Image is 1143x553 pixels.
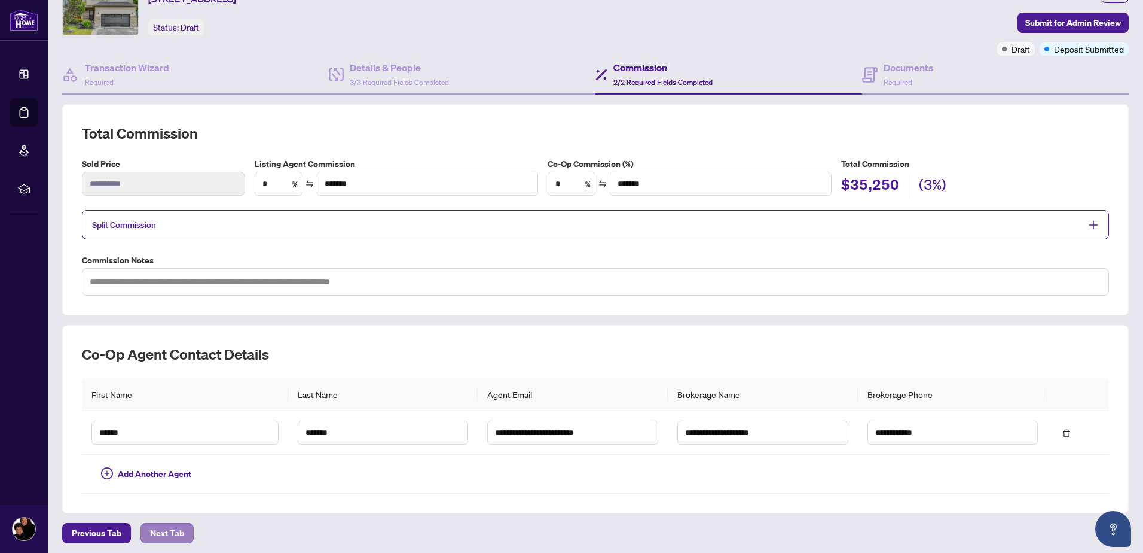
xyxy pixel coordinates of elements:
button: Submit for Admin Review [1017,13,1129,33]
button: Open asap [1095,511,1131,547]
h4: Documents [884,60,933,75]
span: Split Commission [92,220,156,230]
span: swap [598,180,607,188]
th: Brokerage Name [668,378,858,411]
span: 2/2 Required Fields Completed [613,78,713,87]
img: logo [10,9,38,31]
span: Required [85,78,114,87]
div: Status: [148,19,204,35]
th: First Name [82,378,288,411]
h4: Details & People [350,60,449,75]
span: Previous Tab [72,524,121,543]
h2: Total Commission [82,124,1109,143]
button: Next Tab [140,523,194,543]
span: plus [1088,220,1099,230]
h4: Commission [613,60,713,75]
div: Split Commission [82,210,1109,239]
img: Profile Icon [13,518,35,540]
span: swap [305,180,314,188]
span: Draft [181,22,199,33]
span: Next Tab [150,524,184,543]
span: 3/3 Required Fields Completed [350,78,449,87]
span: Submit for Admin Review [1025,13,1121,32]
label: Sold Price [82,157,245,171]
h5: Total Commission [841,157,1109,171]
h2: $35,250 [841,175,899,197]
th: Brokerage Phone [858,378,1048,411]
label: Co-Op Commission (%) [548,157,831,171]
span: Deposit Submitted [1054,42,1124,56]
th: Last Name [288,378,478,411]
span: Add Another Agent [118,467,191,481]
label: Commission Notes [82,254,1109,267]
th: Agent Email [478,378,668,411]
span: Draft [1011,42,1030,56]
span: delete [1062,429,1071,437]
label: Listing Agent Commission [255,157,538,171]
button: Add Another Agent [91,464,201,484]
span: Required [884,78,912,87]
button: Previous Tab [62,523,131,543]
span: plus-circle [101,467,113,479]
h4: Transaction Wizard [85,60,169,75]
h2: (3%) [919,175,946,197]
h2: Co-op Agent Contact Details [82,345,1109,364]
